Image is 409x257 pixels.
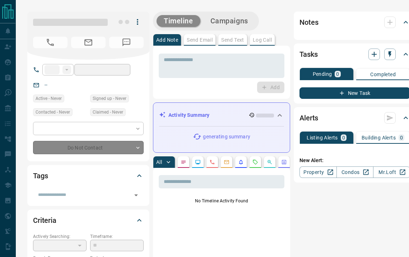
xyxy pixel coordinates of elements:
[299,17,318,28] h2: Notes
[342,135,345,140] p: 0
[71,37,106,48] span: No Email
[281,159,287,165] svg: Agent Actions
[313,72,332,77] p: Pending
[159,109,284,122] div: Activity Summary
[299,166,336,178] a: Property
[307,135,338,140] p: Listing Alerts
[203,133,250,141] p: generating summary
[370,72,396,77] p: Completed
[45,82,47,88] a: --
[224,159,229,165] svg: Emails
[90,233,144,240] p: Timeframe:
[33,170,48,182] h2: Tags
[93,109,123,116] span: Claimed - Never
[168,111,209,119] p: Activity Summary
[159,198,284,204] p: No Timeline Activity Found
[33,167,144,184] div: Tags
[93,95,126,102] span: Signed up - Never
[131,190,141,200] button: Open
[299,49,317,60] h2: Tasks
[209,159,215,165] svg: Calls
[267,159,273,165] svg: Opportunities
[109,37,144,48] span: No Number
[336,72,339,77] p: 0
[238,159,244,165] svg: Listing Alerts
[36,109,70,116] span: Contacted - Never
[181,159,186,165] svg: Notes
[336,166,373,178] a: Condos
[299,112,318,124] h2: Alerts
[362,135,396,140] p: Building Alerts
[33,212,144,229] div: Criteria
[203,15,255,27] button: Campaigns
[400,135,403,140] p: 0
[156,37,178,42] p: Add Note
[33,233,87,240] p: Actively Searching:
[33,37,68,48] span: No Number
[33,141,144,154] div: Do Not Contact
[33,215,56,226] h2: Criteria
[36,95,62,102] span: Active - Never
[252,159,258,165] svg: Requests
[195,159,201,165] svg: Lead Browsing Activity
[157,15,200,27] button: Timeline
[156,160,162,165] p: All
